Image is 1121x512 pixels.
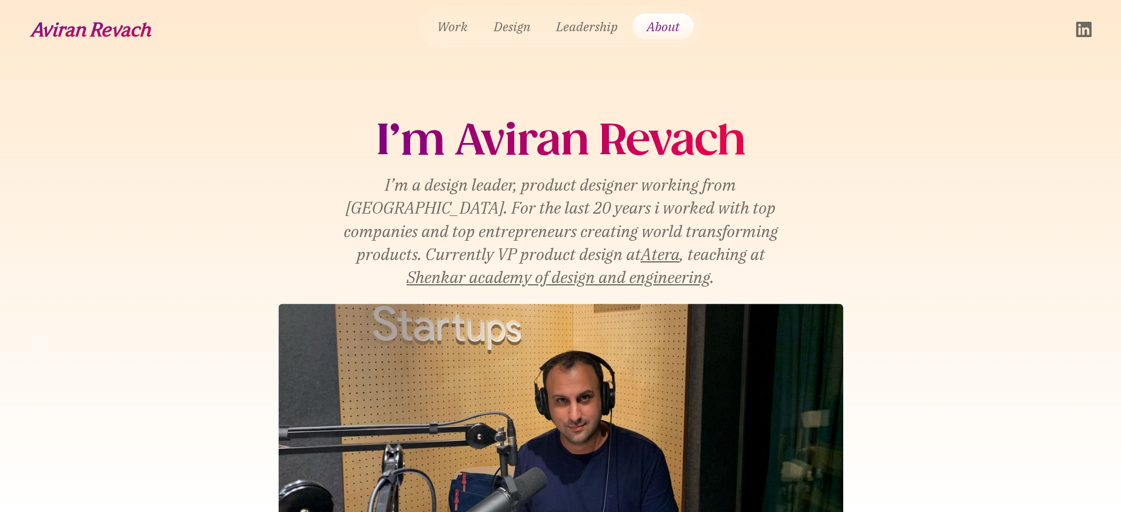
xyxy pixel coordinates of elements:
a: Atera [641,242,680,265]
a: home [29,22,152,37]
h1: I’m Aviran Revach [376,118,745,164]
img: Aviran Revach [29,22,152,37]
a: Work [427,14,478,39]
a: Design [483,14,541,39]
p: I’m a design leader, product designer working from [GEOGRAPHIC_DATA]. For the last 20 years i wor... [311,173,811,288]
a: Leadership [545,14,628,39]
a: About [633,14,694,39]
a: Shenkar academy of design and engineering [407,265,710,288]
